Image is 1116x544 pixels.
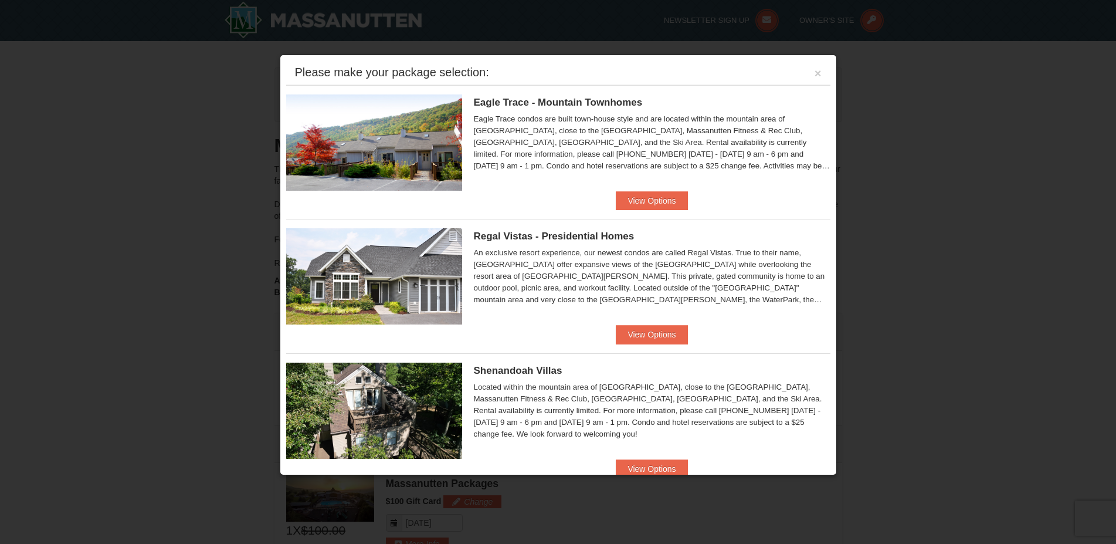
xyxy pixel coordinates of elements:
div: Eagle Trace condos are built town-house style and are located within the mountain area of [GEOGRA... [474,113,830,172]
div: An exclusive resort experience, our newest condos are called Regal Vistas. True to their name, [G... [474,247,830,306]
img: 19218983-1-9b289e55.jpg [286,94,462,191]
span: Shenandoah Villas [474,365,562,376]
img: 19219019-2-e70bf45f.jpg [286,363,462,459]
img: 19218991-1-902409a9.jpg [286,228,462,325]
button: View Options [616,191,687,210]
button: View Options [616,459,687,478]
button: View Options [616,325,687,344]
div: Please make your package selection: [295,66,489,78]
div: Located within the mountain area of [GEOGRAPHIC_DATA], close to the [GEOGRAPHIC_DATA], Massanutte... [474,381,830,440]
span: Regal Vistas - Presidential Homes [474,231,635,242]
span: Eagle Trace - Mountain Townhomes [474,97,643,108]
button: × [815,67,822,79]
